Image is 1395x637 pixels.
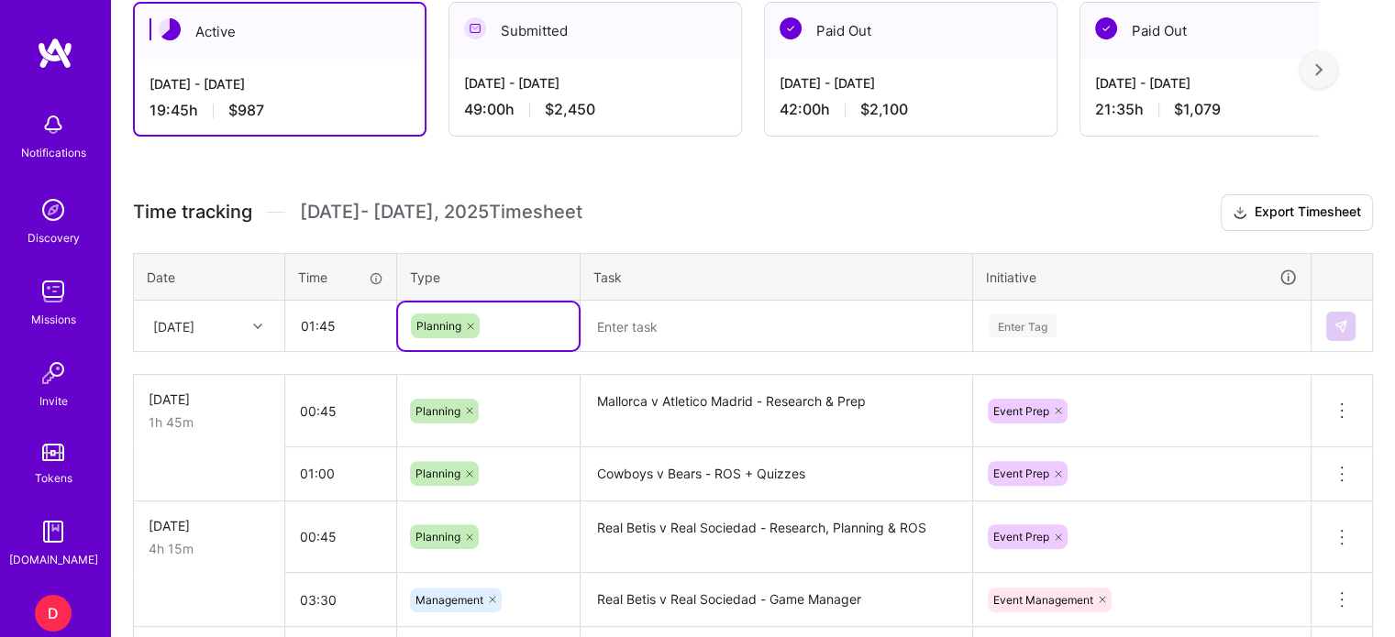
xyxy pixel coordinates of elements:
textarea: Real Betis v Real Sociedad - Game Manager [582,575,970,625]
div: Submitted [449,3,741,59]
th: Date [134,253,285,301]
div: 42:00 h [780,100,1042,119]
div: 21:35 h [1095,100,1357,119]
div: 19:45 h [149,101,410,120]
div: [DATE] - [DATE] [1095,73,1357,93]
div: Missions [31,310,76,329]
div: Enter Tag [989,312,1057,340]
div: 4h 15m [149,539,270,558]
div: Active [135,4,425,60]
span: Event Prep [993,404,1049,418]
input: HH:MM [286,302,395,350]
div: Discovery [28,228,80,247]
span: [DATE] - [DATE] , 2025 Timesheet [300,201,582,224]
input: HH:MM [285,576,396,624]
div: D [35,595,72,632]
input: HH:MM [285,387,396,435]
th: Task [581,253,973,301]
span: Event Prep [993,530,1049,544]
div: [DATE] - [DATE] [780,73,1042,93]
div: [DATE] [149,390,270,409]
img: Invite [35,355,72,391]
textarea: Mallorca v Atletico Madrid - Research & Prep [582,377,970,445]
div: [DOMAIN_NAME] [9,550,98,569]
div: Invite [39,391,68,411]
th: Type [397,253,581,301]
span: Event Prep [993,467,1049,480]
img: bell [35,106,72,143]
div: Initiative [986,267,1298,288]
span: $2,100 [860,100,908,119]
img: teamwork [35,273,72,310]
span: Management [415,593,483,607]
img: guide book [35,513,72,550]
img: tokens [42,444,64,461]
div: [DATE] [153,316,194,335]
div: Notifications [21,143,86,162]
img: Submitted [464,17,486,39]
textarea: Cowboys v Bears - ROS + Quizzes [582,449,970,500]
span: Time tracking [133,201,252,224]
img: Submit [1334,319,1348,334]
img: right [1315,63,1323,76]
span: $987 [228,101,264,120]
div: 49:00 h [464,100,726,119]
div: Tokens [35,468,72,488]
span: Planning [416,319,461,333]
span: $2,450 [545,100,595,119]
input: HH:MM [285,449,396,498]
i: icon Chevron [253,322,262,331]
div: Time [298,268,383,287]
img: Paid Out [1095,17,1117,39]
span: Planning [415,467,460,480]
img: discovery [35,192,72,228]
div: [DATE] [149,516,270,535]
a: D [30,595,76,632]
div: Paid Out [1080,3,1372,59]
div: [DATE] - [DATE] [464,73,726,93]
span: Planning [415,404,460,418]
span: Planning [415,530,460,544]
img: Paid Out [780,17,802,39]
input: HH:MM [285,512,396,561]
button: Export Timesheet [1221,194,1373,231]
span: Event Management [993,593,1093,607]
div: [DATE] - [DATE] [149,74,410,93]
span: $1,079 [1174,100,1221,119]
div: Paid Out [765,3,1057,59]
textarea: Real Betis v Real Sociedad - Research, Planning & ROS [582,503,970,572]
img: Active [159,18,181,40]
img: logo [37,37,73,70]
div: 1h 45m [149,412,270,432]
i: icon Download [1233,203,1247,223]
